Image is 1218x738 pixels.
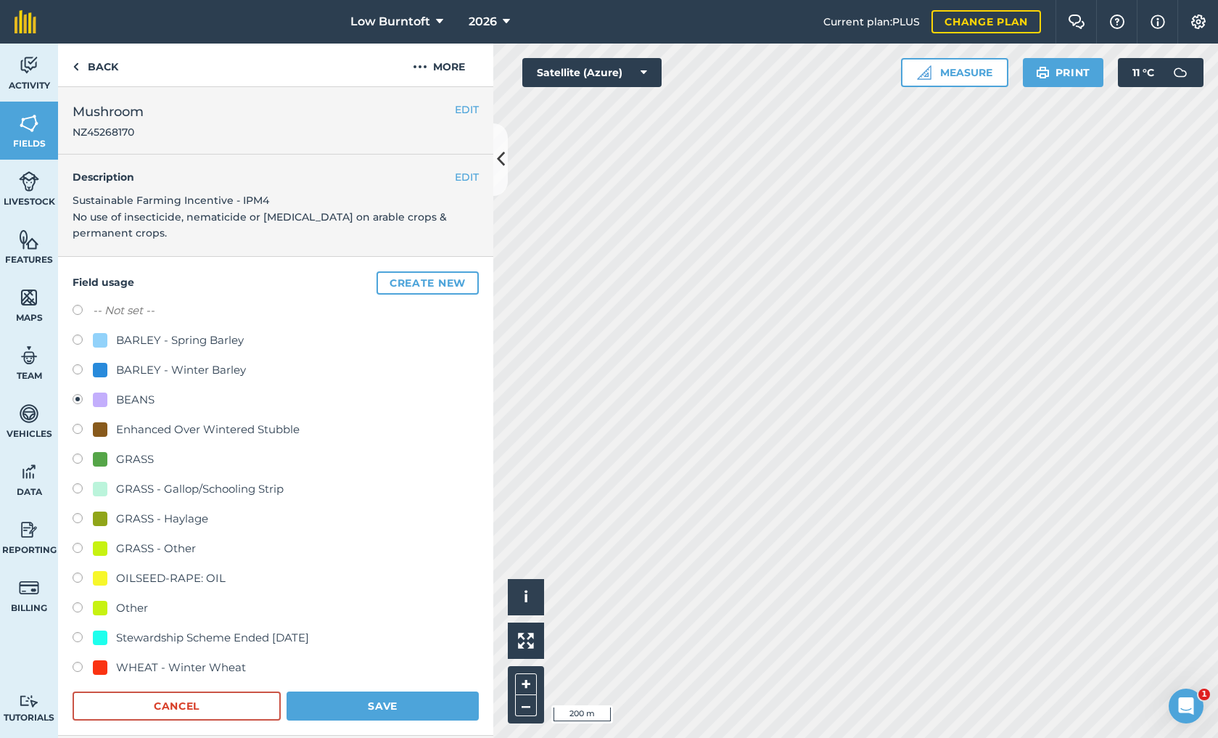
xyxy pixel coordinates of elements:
img: svg+xml;base64,PHN2ZyB4bWxucz0iaHR0cDovL3d3dy53My5vcmcvMjAwMC9zdmciIHdpZHRoPSI1NiIgaGVpZ2h0PSI2MC... [19,229,39,250]
img: svg+xml;base64,PD94bWwgdmVyc2lvbj0iMS4wIiBlbmNvZGluZz0idXRmLTgiPz4KPCEtLSBHZW5lcmF0b3I6IEFkb2JlIE... [19,345,39,366]
button: Cancel [73,692,281,721]
button: + [515,673,537,695]
img: svg+xml;base64,PHN2ZyB4bWxucz0iaHR0cDovL3d3dy53My5vcmcvMjAwMC9zdmciIHdpZHRoPSI5IiBoZWlnaHQ9IjI0Ii... [73,58,79,75]
button: – [515,695,537,716]
div: Enhanced Over Wintered Stubble [116,421,300,438]
button: EDIT [455,102,479,118]
button: Create new [376,271,479,295]
img: svg+xml;base64,PD94bWwgdmVyc2lvbj0iMS4wIiBlbmNvZGluZz0idXRmLTgiPz4KPCEtLSBHZW5lcmF0b3I6IEFkb2JlIE... [19,519,39,541]
span: 11 ° C [1132,58,1154,87]
img: svg+xml;base64,PD94bWwgdmVyc2lvbj0iMS4wIiBlbmNvZGluZz0idXRmLTgiPz4KPCEtLSBHZW5lcmF0b3I6IEFkb2JlIE... [1166,58,1195,87]
a: Change plan [931,10,1041,33]
img: Two speech bubbles overlapping with the left bubble in the forefront [1068,15,1085,29]
span: 2026 [469,13,497,30]
div: Stewardship Scheme Ended [DATE] [116,629,309,647]
img: svg+xml;base64,PD94bWwgdmVyc2lvbj0iMS4wIiBlbmNvZGluZz0idXRmLTgiPz4KPCEtLSBHZW5lcmF0b3I6IEFkb2JlIE... [19,403,39,425]
img: svg+xml;base64,PHN2ZyB4bWxucz0iaHR0cDovL3d3dy53My5vcmcvMjAwMC9zdmciIHdpZHRoPSI1NiIgaGVpZ2h0PSI2MC... [19,112,39,134]
img: svg+xml;base64,PD94bWwgdmVyc2lvbj0iMS4wIiBlbmNvZGluZz0idXRmLTgiPz4KPCEtLSBHZW5lcmF0b3I6IEFkb2JlIE... [19,461,39,483]
div: GRASS - Haylage [116,510,208,528]
span: i [524,588,528,606]
button: Print [1023,58,1104,87]
button: More [384,44,493,86]
img: Ruler icon [917,65,931,80]
button: i [508,579,544,615]
img: Four arrows, one pointing top left, one top right, one bottom right and the last bottom left [518,633,534,649]
img: svg+xml;base64,PHN2ZyB4bWxucz0iaHR0cDovL3d3dy53My5vcmcvMjAwMC9zdmciIHdpZHRoPSIxNyIgaGVpZ2h0PSIxNy... [1151,13,1165,30]
img: svg+xml;base64,PHN2ZyB4bWxucz0iaHR0cDovL3d3dy53My5vcmcvMjAwMC9zdmciIHdpZHRoPSIyMCIgaGVpZ2h0PSIyNC... [413,58,427,75]
div: GRASS - Other [116,540,196,557]
span: Low Burntoft [350,13,430,30]
iframe: Intercom live chat [1169,689,1203,723]
div: WHEAT - Winter Wheat [116,659,246,676]
h4: Description [73,169,479,185]
div: Other [116,599,148,617]
a: Back [58,44,133,86]
div: GRASS - Gallop/Schooling Strip [116,480,284,498]
div: BARLEY - Spring Barley [116,332,244,349]
button: Measure [901,58,1008,87]
div: GRASS [116,451,154,468]
img: fieldmargin Logo [15,10,36,33]
label: -- Not set -- [93,302,155,319]
img: A question mark icon [1108,15,1126,29]
img: A cog icon [1190,15,1207,29]
img: svg+xml;base64,PD94bWwgdmVyc2lvbj0iMS4wIiBlbmNvZGluZz0idXRmLTgiPz4KPCEtLSBHZW5lcmF0b3I6IEFkb2JlIE... [19,54,39,76]
span: Mushroom [73,102,144,122]
span: 1 [1198,689,1210,700]
img: svg+xml;base64,PD94bWwgdmVyc2lvbj0iMS4wIiBlbmNvZGluZz0idXRmLTgiPz4KPCEtLSBHZW5lcmF0b3I6IEFkb2JlIE... [19,694,39,708]
img: svg+xml;base64,PHN2ZyB4bWxucz0iaHR0cDovL3d3dy53My5vcmcvMjAwMC9zdmciIHdpZHRoPSI1NiIgaGVpZ2h0PSI2MC... [19,287,39,308]
span: NZ45268170 [73,125,144,139]
div: BEANS [116,391,155,409]
button: EDIT [455,169,479,185]
button: 11 °C [1118,58,1203,87]
img: svg+xml;base64,PD94bWwgdmVyc2lvbj0iMS4wIiBlbmNvZGluZz0idXRmLTgiPz4KPCEtLSBHZW5lcmF0b3I6IEFkb2JlIE... [19,171,39,192]
button: Save [287,692,479,721]
div: OILSEED-RAPE: OIL [116,570,226,587]
button: Satellite (Azure) [522,58,662,87]
div: BARLEY - Winter Barley [116,361,246,379]
img: svg+xml;base64,PHN2ZyB4bWxucz0iaHR0cDovL3d3dy53My5vcmcvMjAwMC9zdmciIHdpZHRoPSIxOSIgaGVpZ2h0PSIyNC... [1036,64,1050,81]
img: svg+xml;base64,PD94bWwgdmVyc2lvbj0iMS4wIiBlbmNvZGluZz0idXRmLTgiPz4KPCEtLSBHZW5lcmF0b3I6IEFkb2JlIE... [19,577,39,599]
span: Current plan : PLUS [823,14,920,30]
span: Sustainable Farming Incentive - IPM4 No use of insecticide, nematicide or [MEDICAL_DATA] on arabl... [73,194,447,239]
h4: Field usage [73,271,479,295]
